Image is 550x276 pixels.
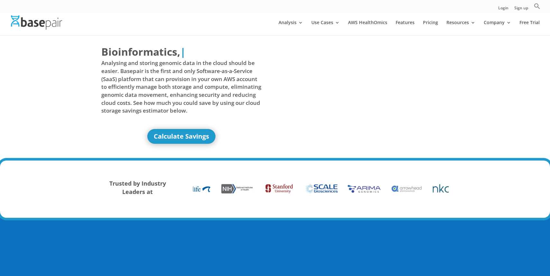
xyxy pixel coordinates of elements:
span: | [180,45,186,59]
strong: Trusted by Industry Leaders at [109,179,166,196]
a: Use Cases [311,20,340,35]
span: Bioinformatics, [101,44,180,59]
iframe: Basepair - NGS Analysis Simplified [280,44,440,134]
a: Login [498,6,509,13]
a: Free Trial [519,20,540,35]
a: Sign up [514,6,528,13]
img: Basepair [11,15,62,29]
a: Analysis [279,20,303,35]
a: Pricing [423,20,438,35]
svg: Search [534,3,540,9]
a: Company [484,20,511,35]
a: AWS HealthOmics [348,20,387,35]
span: Analysing and storing genomic data in the cloud should be easier. Basepair is the first and only ... [101,59,261,115]
a: Search Icon Link [534,3,540,13]
a: Features [396,20,415,35]
a: Calculate Savings [147,129,215,144]
a: Resources [446,20,475,35]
